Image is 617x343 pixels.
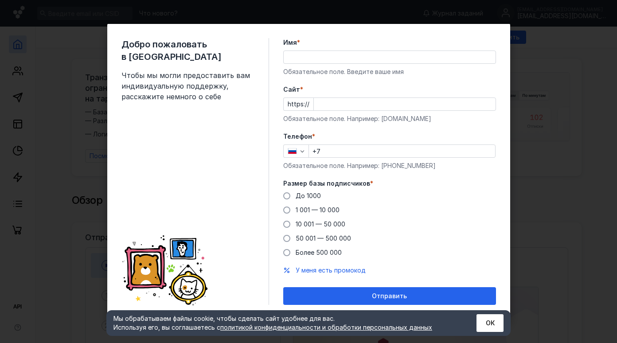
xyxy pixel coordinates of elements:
[296,266,366,275] button: У меня есть промокод
[296,234,351,242] span: 50 001 — 500 000
[283,179,370,188] span: Размер базы подписчиков
[113,314,455,332] div: Мы обрабатываем файлы cookie, чтобы сделать сайт удобнее для вас. Используя его, вы соглашаетесь c
[283,67,496,76] div: Обязательное поле. Введите ваше имя
[283,287,496,305] button: Отправить
[476,314,504,332] button: ОК
[296,249,342,256] span: Более 500 000
[296,192,321,199] span: До 1000
[121,70,254,102] span: Чтобы мы могли предоставить вам индивидуальную поддержку, расскажите немного о себе
[283,114,496,123] div: Обязательное поле. Например: [DOMAIN_NAME]
[121,38,254,63] span: Добро пожаловать в [GEOGRAPHIC_DATA]
[220,324,432,331] a: политикой конфиденциальности и обработки персональных данных
[372,292,407,300] span: Отправить
[296,220,345,228] span: 10 001 — 50 000
[296,206,340,214] span: 1 001 — 10 000
[283,132,312,141] span: Телефон
[283,38,297,47] span: Имя
[283,161,496,170] div: Обязательное поле. Например: [PHONE_NUMBER]
[283,85,300,94] span: Cайт
[296,266,366,274] span: У меня есть промокод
